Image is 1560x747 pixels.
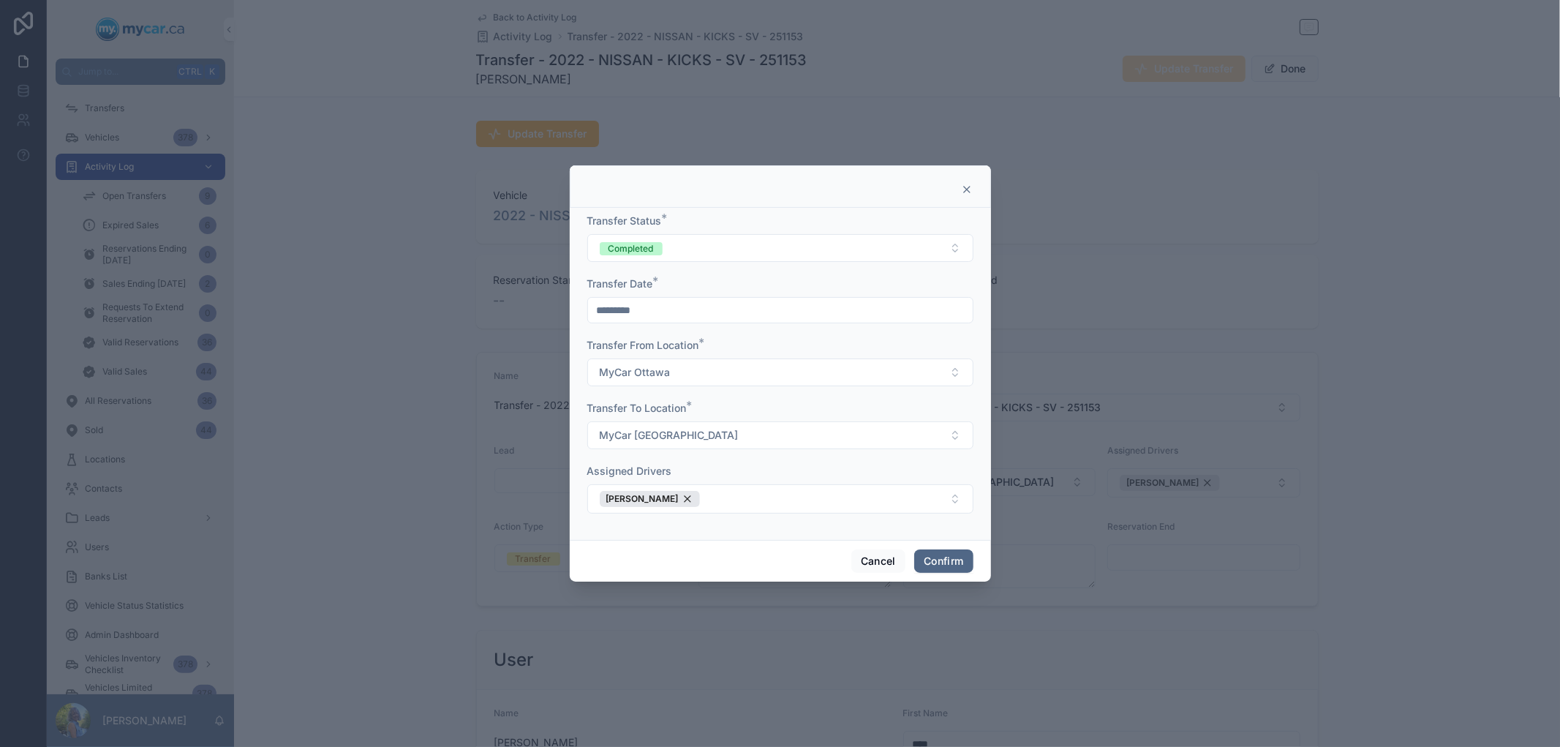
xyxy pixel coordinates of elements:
button: Select Button [587,421,973,449]
span: MyCar [GEOGRAPHIC_DATA] [600,428,739,443]
span: MyCar Ottawa [600,365,671,380]
button: Unselect 76 [600,491,700,507]
button: Select Button [587,484,973,514]
span: Transfer Status [587,214,662,227]
div: Completed [608,242,654,255]
span: Transfer Date [587,277,653,290]
span: Assigned Drivers [587,465,672,477]
button: Confirm [914,549,973,573]
span: Transfer To Location [587,402,687,414]
button: Cancel [851,549,905,573]
span: [PERSON_NAME] [606,493,679,505]
button: Select Button [587,359,973,386]
span: Transfer From Location [587,339,699,351]
button: Select Button [587,234,973,262]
